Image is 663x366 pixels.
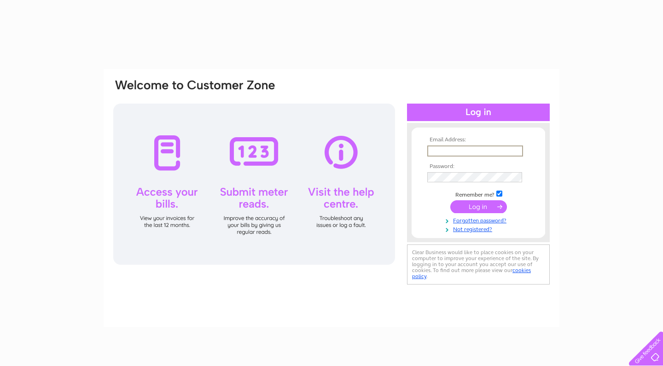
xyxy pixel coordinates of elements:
a: Forgotten password? [427,215,532,224]
th: Email Address: [425,137,532,143]
td: Remember me? [425,189,532,198]
input: Submit [450,200,507,213]
a: Not registered? [427,224,532,233]
a: cookies policy [412,267,531,279]
div: Clear Business would like to place cookies on your computer to improve your experience of the sit... [407,244,550,285]
th: Password: [425,163,532,170]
